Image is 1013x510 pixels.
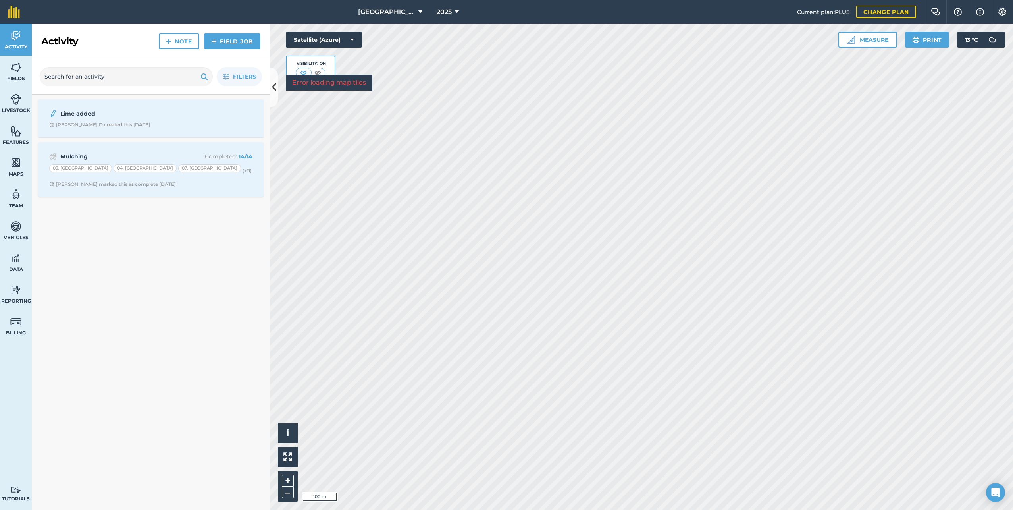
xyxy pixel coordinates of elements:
img: svg+xml;base64,PD94bWwgdmVyc2lvbj0iMS4wIiBlbmNvZGluZz0idXRmLTgiPz4KPCEtLSBHZW5lcmF0b3I6IEFkb2JlIE... [49,109,57,118]
button: Print [905,32,949,48]
img: svg+xml;base64,PHN2ZyB4bWxucz0iaHR0cDovL3d3dy53My5vcmcvMjAwMC9zdmciIHdpZHRoPSI1MCIgaGVpZ2h0PSI0MC... [299,69,308,77]
a: Field Job [204,33,260,49]
div: 03. [GEOGRAPHIC_DATA] [49,164,112,172]
div: 07. [GEOGRAPHIC_DATA] [178,164,241,172]
p: Error loading map tiles [292,78,366,87]
img: svg+xml;base64,PHN2ZyB4bWxucz0iaHR0cDovL3d3dy53My5vcmcvMjAwMC9zdmciIHdpZHRoPSI1NiIgaGVpZ2h0PSI2MC... [10,125,21,137]
img: svg+xml;base64,PD94bWwgdmVyc2lvbj0iMS4wIiBlbmNvZGluZz0idXRmLTgiPz4KPCEtLSBHZW5lcmF0b3I6IEFkb2JlIE... [10,93,21,105]
img: A cog icon [998,8,1007,16]
button: – [282,487,294,498]
small: (+ 11 ) [243,168,252,174]
strong: Lime added [60,109,186,118]
img: svg+xml;base64,PHN2ZyB4bWxucz0iaHR0cDovL3d3dy53My5vcmcvMjAwMC9zdmciIHdpZHRoPSIxNyIgaGVpZ2h0PSIxNy... [976,7,984,17]
img: A question mark icon [953,8,963,16]
img: Ruler icon [847,36,855,44]
img: fieldmargin Logo [8,6,20,18]
span: Current plan : PLUS [797,8,850,16]
a: Change plan [856,6,916,18]
img: svg+xml;base64,PHN2ZyB4bWxucz0iaHR0cDovL3d3dy53My5vcmcvMjAwMC9zdmciIHdpZHRoPSIxNCIgaGVpZ2h0PSIyNC... [166,37,171,46]
button: Measure [838,32,897,48]
button: Filters [217,67,262,86]
button: 13 °C [957,32,1005,48]
a: Lime addedClock with arrow pointing clockwise[PERSON_NAME] D created this [DATE] [43,104,259,133]
span: 2025 [437,7,452,17]
h2: Activity [41,35,78,48]
span: 13 ° C [965,32,978,48]
button: + [282,475,294,487]
img: svg+xml;base64,PD94bWwgdmVyc2lvbj0iMS4wIiBlbmNvZGluZz0idXRmLTgiPz4KPCEtLSBHZW5lcmF0b3I6IEFkb2JlIE... [10,30,21,42]
img: Clock with arrow pointing clockwise [49,122,54,127]
a: Note [159,33,199,49]
img: svg+xml;base64,PD94bWwgdmVyc2lvbj0iMS4wIiBlbmNvZGluZz0idXRmLTgiPz4KPCEtLSBHZW5lcmF0b3I6IEFkb2JlIE... [10,220,21,232]
img: Clock with arrow pointing clockwise [49,182,54,187]
span: i [287,428,289,438]
div: Open Intercom Messenger [986,483,1005,502]
div: [PERSON_NAME] D created this [DATE] [49,122,150,128]
img: svg+xml;base64,PD94bWwgdmVyc2lvbj0iMS4wIiBlbmNvZGluZz0idXRmLTgiPz4KPCEtLSBHZW5lcmF0b3I6IEFkb2JlIE... [10,486,21,494]
span: Filters [233,72,256,81]
img: Four arrows, one pointing top left, one top right, one bottom right and the last bottom left [283,452,292,461]
div: Visibility: On [296,60,326,67]
div: [PERSON_NAME] marked this as complete [DATE] [49,181,176,187]
img: svg+xml;base64,PHN2ZyB4bWxucz0iaHR0cDovL3d3dy53My5vcmcvMjAwMC9zdmciIHdpZHRoPSI1NiIgaGVpZ2h0PSI2MC... [10,157,21,169]
img: svg+xml;base64,PHN2ZyB4bWxucz0iaHR0cDovL3d3dy53My5vcmcvMjAwMC9zdmciIHdpZHRoPSIxOSIgaGVpZ2h0PSIyNC... [912,35,920,44]
img: svg+xml;base64,PHN2ZyB4bWxucz0iaHR0cDovL3d3dy53My5vcmcvMjAwMC9zdmciIHdpZHRoPSI1MCIgaGVpZ2h0PSI0MC... [313,69,323,77]
img: Two speech bubbles overlapping with the left bubble in the forefront [931,8,940,16]
strong: 14 / 14 [239,153,252,160]
img: svg+xml;base64,PD94bWwgdmVyc2lvbj0iMS4wIiBlbmNvZGluZz0idXRmLTgiPz4KPCEtLSBHZW5lcmF0b3I6IEFkb2JlIE... [10,284,21,296]
img: svg+xml;base64,PD94bWwgdmVyc2lvbj0iMS4wIiBlbmNvZGluZz0idXRmLTgiPz4KPCEtLSBHZW5lcmF0b3I6IEFkb2JlIE... [10,252,21,264]
img: svg+xml;base64,PHN2ZyB4bWxucz0iaHR0cDovL3d3dy53My5vcmcvMjAwMC9zdmciIHdpZHRoPSI1NiIgaGVpZ2h0PSI2MC... [10,62,21,73]
a: MulchingCompleted: 14/1403. [GEOGRAPHIC_DATA]04. [GEOGRAPHIC_DATA]07. [GEOGRAPHIC_DATA](+11)Clock... [43,147,259,192]
img: svg+xml;base64,PD94bWwgdmVyc2lvbj0iMS4wIiBlbmNvZGluZz0idXRmLTgiPz4KPCEtLSBHZW5lcmF0b3I6IEFkb2JlIE... [10,189,21,201]
button: Satellite (Azure) [286,32,362,48]
strong: Mulching [60,152,186,161]
input: Search for an activity [40,67,213,86]
p: Completed : [189,152,252,161]
img: svg+xml;base64,PHN2ZyB4bWxucz0iaHR0cDovL3d3dy53My5vcmcvMjAwMC9zdmciIHdpZHRoPSIxOSIgaGVpZ2h0PSIyNC... [200,72,208,81]
span: [GEOGRAPHIC_DATA] [358,7,415,17]
img: svg+xml;base64,PHN2ZyB4bWxucz0iaHR0cDovL3d3dy53My5vcmcvMjAwMC9zdmciIHdpZHRoPSIxNCIgaGVpZ2h0PSIyNC... [211,37,217,46]
img: svg+xml;base64,PD94bWwgdmVyc2lvbj0iMS4wIiBlbmNvZGluZz0idXRmLTgiPz4KPCEtLSBHZW5lcmF0b3I6IEFkb2JlIE... [984,32,1000,48]
img: svg+xml;base64,PD94bWwgdmVyc2lvbj0iMS4wIiBlbmNvZGluZz0idXRmLTgiPz4KPCEtLSBHZW5lcmF0b3I6IEFkb2JlIE... [10,316,21,328]
button: i [278,423,298,443]
div: 04. [GEOGRAPHIC_DATA] [114,164,177,172]
img: svg+xml;base64,PD94bWwgdmVyc2lvbj0iMS4wIiBlbmNvZGluZz0idXRmLTgiPz4KPCEtLSBHZW5lcmF0b3I6IEFkb2JlIE... [49,152,57,161]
